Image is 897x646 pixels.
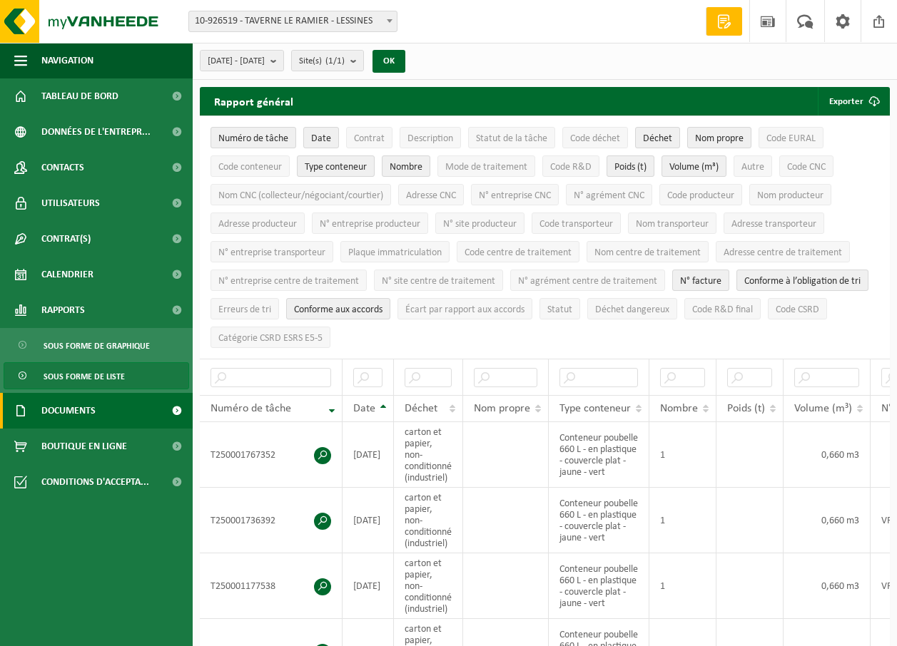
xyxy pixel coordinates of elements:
[218,190,383,201] span: Nom CNC (collecteur/négociant/courtier)
[41,221,91,257] span: Contrat(s)
[374,270,503,291] button: N° site centre de traitementN° site centre de traitement: Activate to sort
[471,184,559,205] button: N° entreprise CNCN° entreprise CNC: Activate to sort
[211,403,291,414] span: Numéro de tâche
[211,270,367,291] button: N° entreprise centre de traitementN° entreprise centre de traitement: Activate to sort
[348,247,442,258] span: Plaque immatriculation
[716,241,850,262] button: Adresse centre de traitementAdresse centre de traitement: Activate to sort
[394,488,463,553] td: carton et papier, non-conditionné (industriel)
[566,184,652,205] button: N° agrément CNCN° agrément CNC: Activate to sort
[628,212,716,234] button: Nom transporteurNom transporteur: Activate to sort
[724,247,842,258] span: Adresse centre de traitement
[218,162,282,173] span: Code conteneur
[41,429,127,464] span: Boutique en ligne
[766,133,816,144] span: Code EURAL
[757,190,823,201] span: Nom producteur
[542,155,599,177] button: Code R&DCode R&amp;D: Activate to sort
[635,127,680,148] button: DéchetDéchet: Activate to sort
[312,212,428,234] button: N° entreprise producteurN° entreprise producteur: Activate to sort
[353,403,375,414] span: Date
[465,247,572,258] span: Code centre de traitement
[695,133,744,144] span: Nom propre
[749,184,831,205] button: Nom producteurNom producteur: Activate to sort
[672,270,729,291] button: N° factureN° facture: Activate to sort
[286,298,390,319] button: Conforme aux accords : Activate to sort
[649,488,716,553] td: 1
[437,155,535,177] button: Mode de traitementMode de traitement: Activate to sort
[218,219,297,230] span: Adresse producteur
[539,219,613,230] span: Code transporteur
[303,127,339,148] button: DateDate: Activate to sort
[211,127,296,148] button: Numéro de tâcheNuméro de tâche: Activate to remove sorting
[346,127,392,148] button: ContratContrat: Activate to sort
[660,403,698,414] span: Nombre
[41,464,149,500] span: Conditions d'accepta...
[570,133,620,144] span: Code déchet
[768,298,827,319] button: Code CSRDCode CSRD: Activate to sort
[41,292,85,328] span: Rapports
[779,155,833,177] button: Code CNCCode CNC: Activate to sort
[587,241,709,262] button: Nom centre de traitementNom centre de traitement: Activate to sort
[574,190,644,201] span: N° agrément CNC
[549,422,649,488] td: Conteneur poubelle 660 L - en plastique - couvercle plat - jaune - vert
[405,304,524,315] span: Écart par rapport aux accords
[400,127,461,148] button: DescriptionDescription: Activate to sort
[200,488,343,553] td: T250001736392
[649,553,716,619] td: 1
[784,422,871,488] td: 0,660 m3
[340,241,450,262] button: Plaque immatriculationPlaque immatriculation: Activate to sort
[435,212,524,234] button: N° site producteurN° site producteur : Activate to sort
[188,11,397,32] span: 10-926519 - TAVERNE LE RAMIER - LESSINES
[200,553,343,619] td: T250001177538
[547,304,572,315] span: Statut
[724,212,824,234] button: Adresse transporteurAdresse transporteur: Activate to sort
[398,184,464,205] button: Adresse CNCAdresse CNC: Activate to sort
[680,276,721,287] span: N° facture
[41,393,96,429] span: Documents
[297,155,375,177] button: Type conteneurType conteneur: Activate to sort
[41,78,118,114] span: Tableau de bord
[405,403,437,414] span: Déchet
[468,127,555,148] button: Statut de la tâcheStatut de la tâche: Activate to sort
[4,332,189,359] a: Sous forme de graphique
[41,257,93,292] span: Calendrier
[200,422,343,488] td: T250001767352
[41,185,100,221] span: Utilisateurs
[299,51,345,72] span: Site(s)
[550,162,592,173] span: Code R&D
[325,56,345,66] count: (1/1)
[354,133,385,144] span: Contrat
[549,553,649,619] td: Conteneur poubelle 660 L - en plastique - couvercle plat - jaune - vert
[218,276,359,287] span: N° entreprise centre de traitement
[200,87,308,116] h2: Rapport général
[731,219,816,230] span: Adresse transporteur
[443,219,517,230] span: N° site producteur
[649,422,716,488] td: 1
[594,247,701,258] span: Nom centre de traitement
[474,403,530,414] span: Nom propre
[659,184,742,205] button: Code producteurCode producteur: Activate to sort
[784,488,871,553] td: 0,660 m3
[305,162,367,173] span: Type conteneur
[291,50,364,71] button: Site(s)(1/1)
[44,363,125,390] span: Sous forme de liste
[208,51,265,72] span: [DATE] - [DATE]
[736,270,868,291] button: Conforme à l’obligation de tri : Activate to sort
[311,133,331,144] span: Date
[320,219,420,230] span: N° entreprise producteur
[776,304,819,315] span: Code CSRD
[211,184,391,205] button: Nom CNC (collecteur/négociant/courtier)Nom CNC (collecteur/négociant/courtier): Activate to sort
[343,553,394,619] td: [DATE]
[759,127,823,148] button: Code EURALCode EURAL: Activate to sort
[382,155,430,177] button: NombreNombre: Activate to sort
[406,190,456,201] span: Adresse CNC
[394,422,463,488] td: carton et papier, non-conditionné (industriel)
[407,133,453,144] span: Description
[532,212,621,234] button: Code transporteurCode transporteur: Activate to sort
[614,162,647,173] span: Poids (t)
[562,127,628,148] button: Code déchetCode déchet: Activate to sort
[189,11,397,31] span: 10-926519 - TAVERNE LE RAMIER - LESSINES
[397,298,532,319] button: Écart par rapport aux accordsÉcart par rapport aux accords: Activate to sort
[510,270,665,291] button: N° agrément centre de traitementN° agrément centre de traitement: Activate to sort
[41,114,151,150] span: Données de l'entrepr...
[636,219,709,230] span: Nom transporteur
